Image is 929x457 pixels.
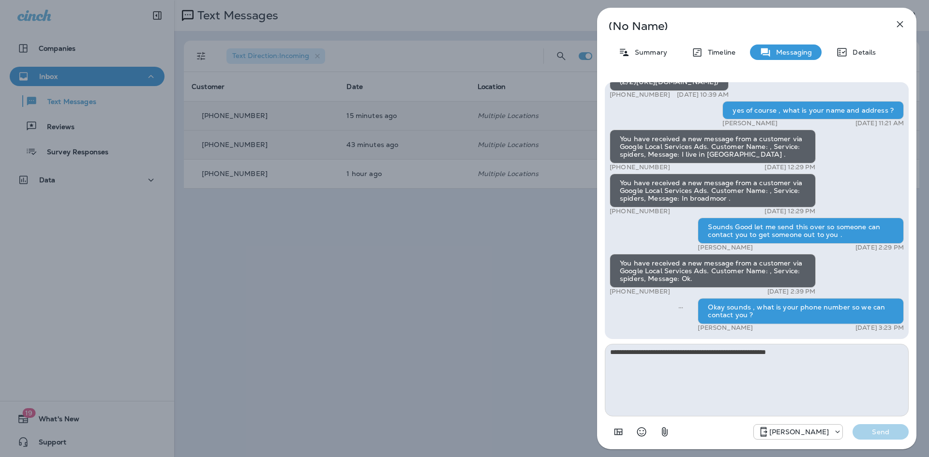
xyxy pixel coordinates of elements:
p: [PERSON_NAME] [698,324,753,332]
div: You have received a new message from a customer via Google Local Services Ads. Customer Name: , S... [610,130,816,163]
p: [DATE] 11:21 AM [855,119,904,127]
p: [PERSON_NAME] [698,244,753,251]
p: [DATE] 10:39 AM [677,91,729,99]
p: [DATE] 12:29 PM [764,207,815,215]
div: +1 (770) 343-2465 [754,426,843,438]
button: Add in a premade template [609,422,628,442]
p: Timeline [703,48,735,56]
span: Sent [678,302,683,311]
p: [PERSON_NAME] [722,119,778,127]
p: [DATE] 2:39 PM [767,288,816,295]
p: Details [848,48,876,56]
p: Summary [630,48,667,56]
div: yes of course , what is your name and address ? [722,101,904,119]
p: [PHONE_NUMBER] [610,288,670,295]
p: [PERSON_NAME] [769,428,829,436]
div: Sounds Good let me send this over so someone can contact you to get someone out to you . [698,218,904,244]
p: (No Name) [609,22,873,30]
p: [DATE] 2:29 PM [855,244,904,251]
p: [DATE] 12:29 PM [764,163,815,171]
div: You have received a new message from a customer via Google Local Services Ads. Customer Name: , S... [610,254,816,288]
p: Messaging [771,48,812,56]
p: [PHONE_NUMBER] [610,207,670,215]
p: [DATE] 3:23 PM [855,324,904,332]
button: Select an emoji [632,422,651,442]
p: [PHONE_NUMBER] [610,163,670,171]
p: [PHONE_NUMBER] [610,91,670,99]
div: Okay sounds , what is your phone number so we can contact you ? [698,298,904,324]
div: You have received a new message from a customer via Google Local Services Ads. Customer Name: , S... [610,174,816,207]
